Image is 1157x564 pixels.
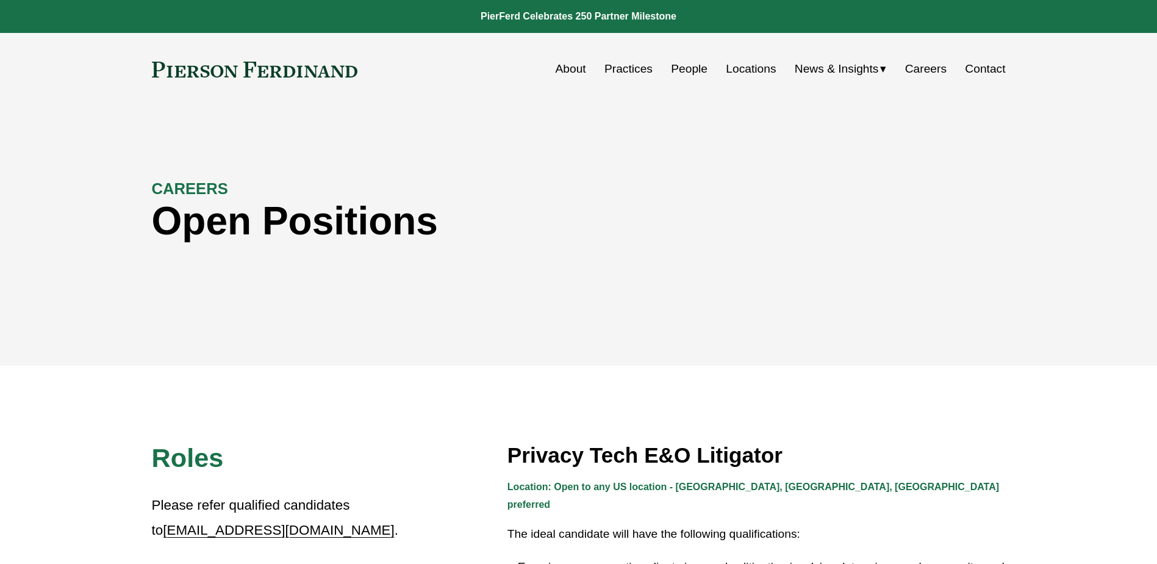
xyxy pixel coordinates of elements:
[163,522,394,538] a: [EMAIL_ADDRESS][DOMAIN_NAME]
[795,57,887,81] a: folder dropdown
[152,493,401,543] p: Please refer qualified candidates to .
[604,57,653,81] a: Practices
[726,57,776,81] a: Locations
[795,59,879,80] span: News & Insights
[152,443,224,472] span: Roles
[152,199,792,244] h1: Open Positions
[152,180,228,197] strong: CAREERS
[556,57,586,81] a: About
[671,57,707,81] a: People
[905,57,947,81] a: Careers
[507,442,1006,469] h3: Privacy Tech E&O Litigator
[965,57,1005,81] a: Contact
[507,524,1006,545] p: The ideal candidate will have the following qualifications:
[507,482,1002,510] strong: Location: Open to any US location - [GEOGRAPHIC_DATA], [GEOGRAPHIC_DATA], [GEOGRAPHIC_DATA] prefe...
